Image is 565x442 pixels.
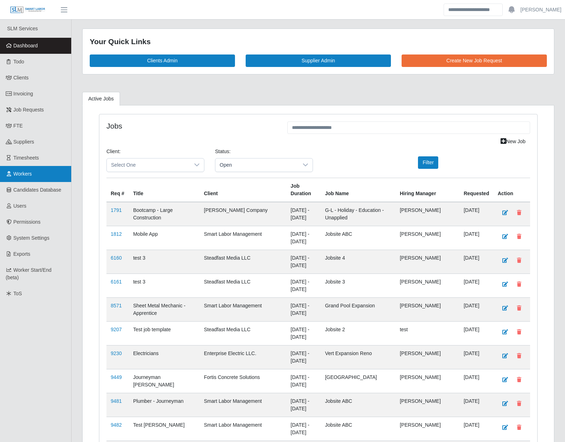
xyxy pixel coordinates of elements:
[396,345,459,369] td: [PERSON_NAME]
[14,219,41,225] span: Permissions
[111,422,122,428] a: 9482
[200,345,287,369] td: Enterprise Electric LLC.
[286,202,321,226] td: [DATE] - [DATE]
[200,178,287,202] th: Client
[321,297,396,321] td: Grand Pool Expansion
[111,207,122,213] a: 1791
[111,303,122,308] a: 8571
[215,148,231,155] label: Status:
[111,327,122,332] a: 9207
[321,321,396,345] td: Jobsite 2
[14,203,27,209] span: Users
[90,36,547,47] div: Your Quick Links
[14,155,39,161] span: Timesheets
[111,374,122,380] a: 9449
[396,250,459,274] td: [PERSON_NAME]
[321,250,396,274] td: Jobsite 4
[286,178,321,202] th: Job Duration
[129,178,200,202] th: Title
[129,417,200,441] td: Test [PERSON_NAME]
[111,279,122,285] a: 6161
[14,291,22,296] span: ToS
[459,393,493,417] td: [DATE]
[111,398,122,404] a: 9481
[493,178,530,202] th: Action
[200,321,287,345] td: Steadfast Media LLC
[82,92,120,106] a: Active Jobs
[286,274,321,297] td: [DATE] - [DATE]
[286,226,321,250] td: [DATE] - [DATE]
[321,178,396,202] th: Job Name
[286,297,321,321] td: [DATE] - [DATE]
[459,178,493,202] th: Requested
[90,54,235,67] a: Clients Admin
[402,54,547,67] a: Create New Job Request
[459,345,493,369] td: [DATE]
[14,139,34,145] span: Suppliers
[286,417,321,441] td: [DATE] - [DATE]
[496,135,530,148] a: New Job
[286,345,321,369] td: [DATE] - [DATE]
[14,123,23,129] span: FTE
[444,4,503,16] input: Search
[200,274,287,297] td: Steadfast Media LLC
[14,187,62,193] span: Candidates Database
[14,59,24,64] span: Todo
[14,75,29,80] span: Clients
[286,321,321,345] td: [DATE] - [DATE]
[14,251,30,257] span: Exports
[396,226,459,250] td: [PERSON_NAME]
[200,250,287,274] td: Steadfast Media LLC
[321,369,396,393] td: [GEOGRAPHIC_DATA]
[396,202,459,226] td: [PERSON_NAME]
[129,250,200,274] td: test 3
[321,226,396,250] td: Jobsite ABC
[321,417,396,441] td: Jobsite ABC
[459,417,493,441] td: [DATE]
[200,417,287,441] td: Smart Labor Management
[396,393,459,417] td: [PERSON_NAME]
[129,226,200,250] td: Mobile App
[10,6,46,14] img: SLM Logo
[459,369,493,393] td: [DATE]
[106,121,277,130] h4: Jobs
[129,369,200,393] td: Journeyman [PERSON_NAME]
[459,250,493,274] td: [DATE]
[246,54,391,67] a: Supplier Admin
[200,393,287,417] td: Smart Labor Management
[321,274,396,297] td: Jobsite 3
[396,178,459,202] th: Hiring Manager
[396,369,459,393] td: [PERSON_NAME]
[200,226,287,250] td: Smart Labor Management
[129,345,200,369] td: Electricians
[107,158,190,172] span: Select One
[396,274,459,297] td: [PERSON_NAME]
[459,202,493,226] td: [DATE]
[286,369,321,393] td: [DATE] - [DATE]
[200,202,287,226] td: [PERSON_NAME] Company
[396,297,459,321] td: [PERSON_NAME]
[321,345,396,369] td: Vert Expansion Reno
[129,274,200,297] td: test 3
[14,91,33,97] span: Invoicing
[14,43,38,48] span: Dashboard
[396,417,459,441] td: [PERSON_NAME]
[111,350,122,356] a: 9230
[14,171,32,177] span: Workers
[129,202,200,226] td: Bootcamp - Large Construction
[215,158,298,172] span: Open
[111,231,122,237] a: 1812
[14,107,44,113] span: Job Requests
[459,297,493,321] td: [DATE]
[321,202,396,226] td: G-L - Holiday - Education - Unapplied
[6,267,52,280] span: Worker Start/End (beta)
[129,321,200,345] td: Test job template
[286,393,321,417] td: [DATE] - [DATE]
[106,178,129,202] th: Req #
[396,321,459,345] td: test
[7,26,38,31] span: SLM Services
[129,297,200,321] td: Sheet Metal Mechanic - Apprentice
[286,250,321,274] td: [DATE] - [DATE]
[459,226,493,250] td: [DATE]
[129,393,200,417] td: Plumber - Journeyman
